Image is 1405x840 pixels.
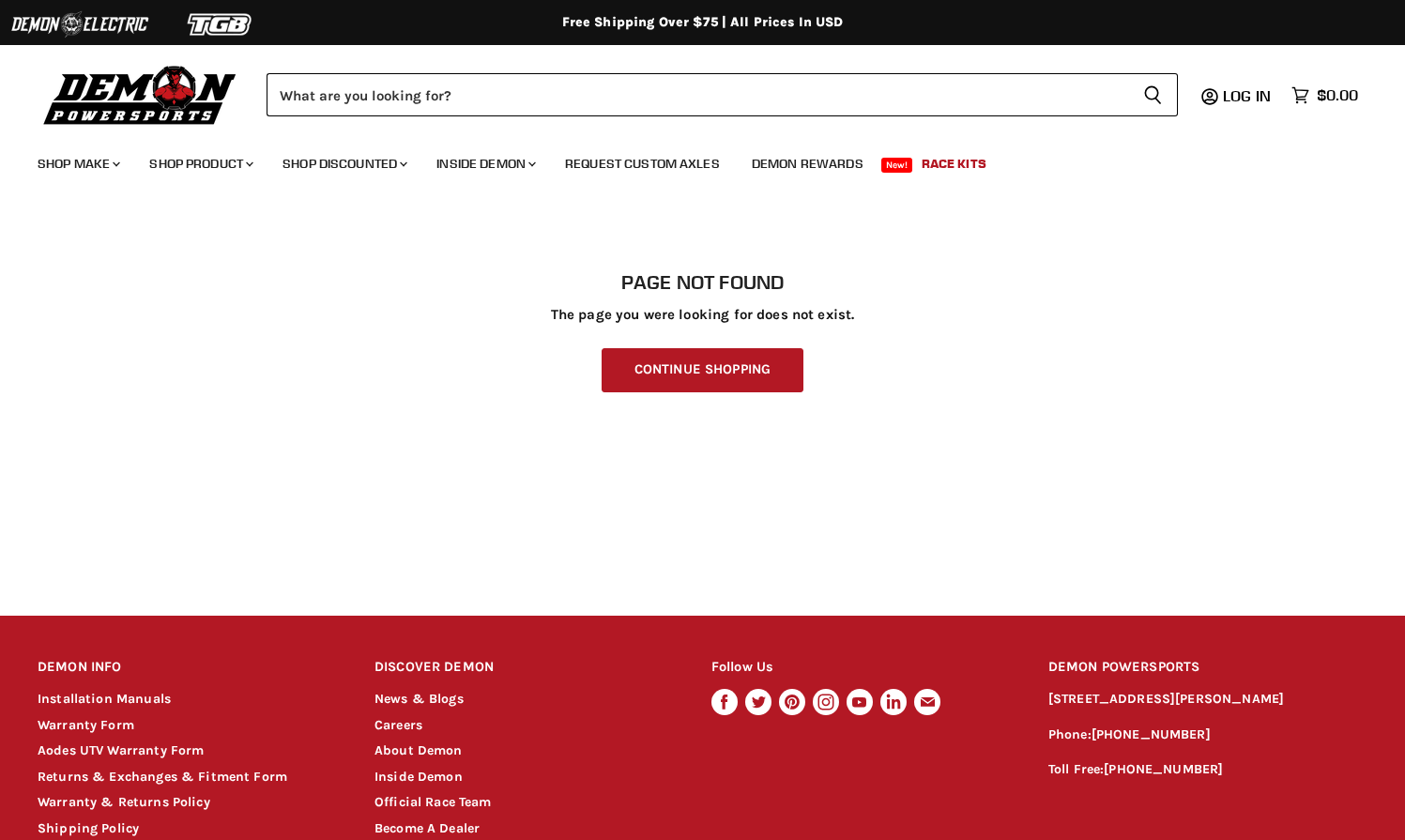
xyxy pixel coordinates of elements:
[374,820,480,836] a: Become A Dealer
[1128,73,1178,116] button: Search
[38,742,204,758] a: Aodes UTV Warranty Form
[38,271,1367,294] h1: Page not found
[374,691,464,707] a: News & Blogs
[38,794,210,810] a: Warranty & Returns Policy
[38,769,287,785] a: Returns & Exchanges & Fitment Form
[374,717,422,733] a: Careers
[1214,87,1282,104] a: Log in
[1104,761,1223,777] a: [PHONE_NUMBER]
[23,137,1353,183] ul: Main menu
[38,717,134,733] a: Warranty Form
[1092,726,1211,742] a: [PHONE_NUMBER]
[1048,759,1367,781] p: Toll Free:
[23,145,131,183] a: Shop Make
[374,769,463,785] a: Inside Demon
[738,145,878,183] a: Demon Rewards
[38,691,171,707] a: Installation Manuals
[9,7,150,42] img: Demon Electric Logo 2
[881,158,913,173] span: New!
[267,73,1178,116] form: Product
[1048,646,1367,690] h2: DEMON POWERSPORTS
[1317,86,1358,104] span: $0.00
[38,646,339,690] h2: DEMON INFO
[38,61,243,128] img: Demon Powersports
[268,145,419,183] a: Shop Discounted
[374,742,463,758] a: About Demon
[711,646,1013,690] h2: Follow Us
[602,348,803,392] a: Continue Shopping
[551,145,734,183] a: Request Custom Axles
[374,794,492,810] a: Official Race Team
[38,307,1367,323] p: The page you were looking for does not exist.
[422,145,547,183] a: Inside Demon
[267,73,1128,116] input: Search
[150,7,291,42] img: TGB Logo 2
[1282,82,1367,109] a: $0.00
[135,145,265,183] a: Shop Product
[908,145,1000,183] a: Race Kits
[1048,725,1367,746] p: Phone:
[1048,689,1367,710] p: [STREET_ADDRESS][PERSON_NAME]
[38,820,139,836] a: Shipping Policy
[1223,86,1271,105] span: Log in
[374,646,676,690] h2: DISCOVER DEMON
